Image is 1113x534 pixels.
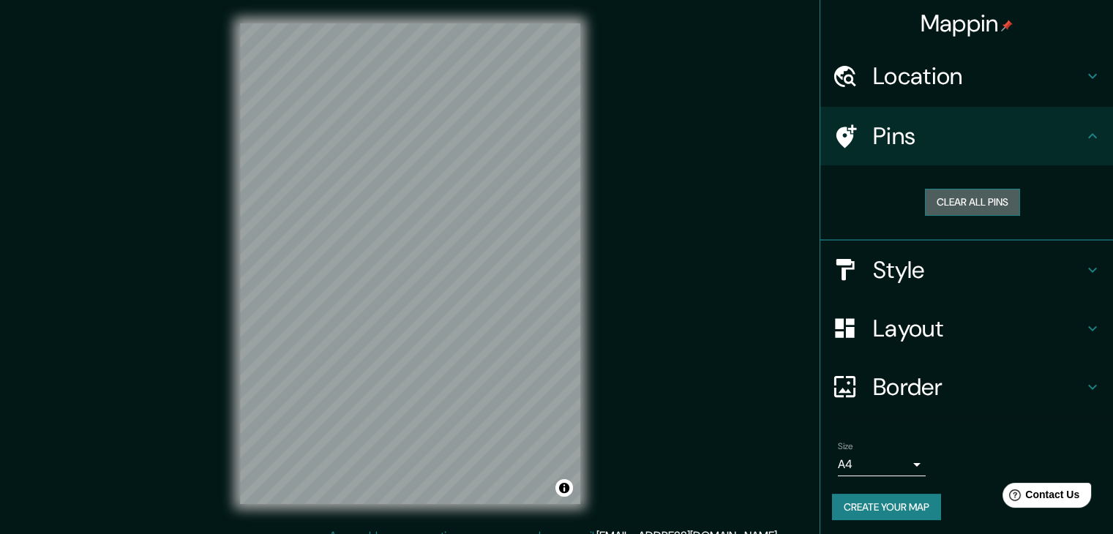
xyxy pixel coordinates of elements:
button: Clear all pins [925,189,1020,216]
h4: Location [873,61,1084,91]
div: Style [820,241,1113,299]
h4: Style [873,255,1084,285]
h4: Layout [873,314,1084,343]
div: Pins [820,107,1113,165]
div: Location [820,47,1113,105]
div: Border [820,358,1113,416]
div: Layout [820,299,1113,358]
canvas: Map [240,23,580,504]
img: pin-icon.png [1001,20,1013,31]
h4: Border [873,372,1084,402]
button: Create your map [832,494,941,521]
label: Size [838,440,853,452]
button: Toggle attribution [555,479,573,497]
div: A4 [838,453,926,476]
iframe: Help widget launcher [983,477,1097,518]
h4: Mappin [921,9,1013,38]
h4: Pins [873,121,1084,151]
